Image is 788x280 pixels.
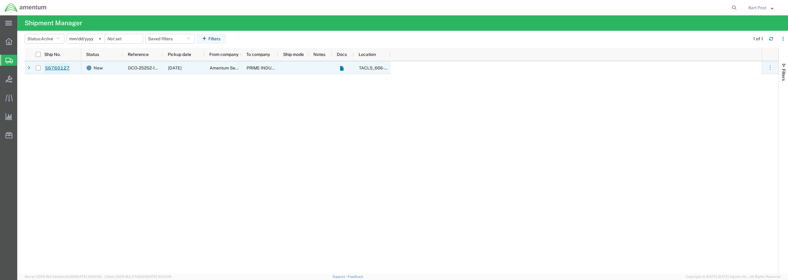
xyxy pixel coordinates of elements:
span: Reference [128,52,149,57]
span: Notes [313,52,325,57]
span: DCO-25252-167933 [128,65,168,70]
span: Pickup date [168,52,191,57]
span: Bart Post [748,4,766,11]
input: Not set [105,34,143,43]
button: Bart Post [748,4,779,11]
button: Filters [197,34,226,44]
button: Status:Active [25,34,64,44]
img: logo [4,3,47,12]
span: Location [359,52,376,57]
a: 56760127 [45,63,70,73]
span: PRIME INDUSTRIES INC [247,65,295,70]
a: Support [332,275,348,278]
span: TACLS_666-Lansing, MI [359,65,474,70]
span: Filters [781,69,786,81]
span: Ship No. [44,52,61,57]
button: Saved filters [145,34,195,44]
span: Copyright © [DATE]-[DATE] Agistix Inc., All Rights Reserved [686,274,781,279]
span: Server: 2025.18.0-bb0e0c2bd68 [25,275,102,278]
span: Status [86,52,99,57]
span: 09/09/2025 [168,65,182,70]
span: Docs [337,52,347,57]
a: Feedback [348,275,363,278]
input: Not set [67,34,105,43]
span: To company [246,52,270,57]
span: From company [209,52,239,57]
h4: Shipment Manager [25,15,82,31]
span: Amentum Services, Inc. [210,65,256,70]
span: Client: 2025.18.0-27d3021 [105,275,171,278]
div: 1 of 1 [753,36,764,42]
span: [DATE] 10:20:09 [146,275,171,278]
span: Ship mode [283,52,304,57]
span: New [94,61,103,74]
span: [DATE] 09:52:52 [76,275,102,278]
span: Active [41,36,53,41]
